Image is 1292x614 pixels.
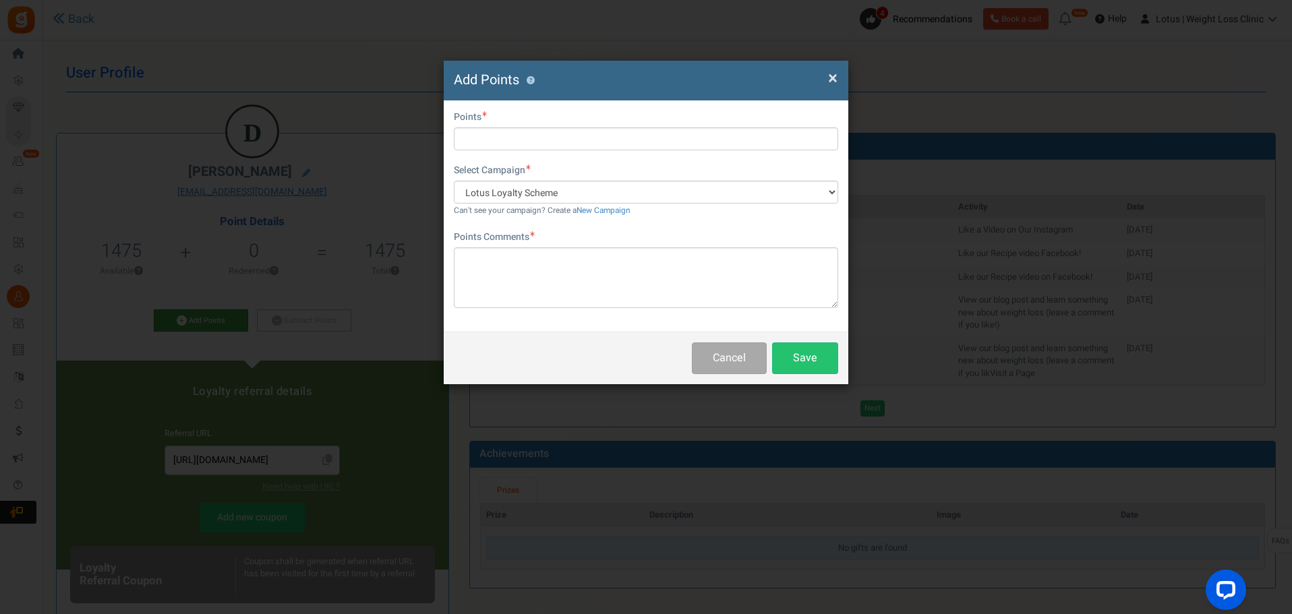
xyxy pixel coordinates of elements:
[454,205,630,216] small: Can't see your campaign? Create a
[577,205,630,216] a: New Campaign
[692,342,767,374] button: Cancel
[454,111,487,124] label: Points
[772,342,838,374] button: Save
[454,231,535,244] label: Points Comments
[454,164,531,177] label: Select Campaign
[828,65,838,91] span: ×
[526,76,535,85] button: ?
[454,70,519,90] span: Add Points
